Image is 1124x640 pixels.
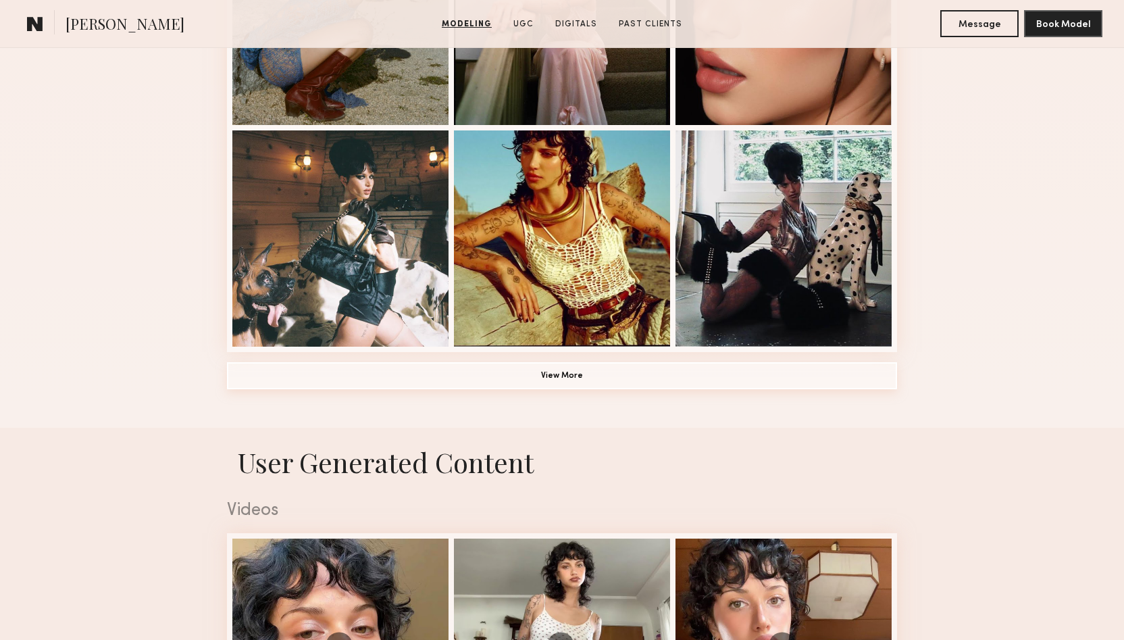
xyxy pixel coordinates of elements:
a: Digitals [550,18,603,30]
a: Modeling [436,18,497,30]
a: Book Model [1024,18,1102,29]
div: Videos [227,502,897,520]
h1: User Generated Content [216,444,908,480]
button: Book Model [1024,10,1102,37]
span: [PERSON_NAME] [66,14,184,37]
button: Message [940,10,1019,37]
button: View More [227,362,897,389]
a: UGC [508,18,539,30]
a: Past Clients [613,18,688,30]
